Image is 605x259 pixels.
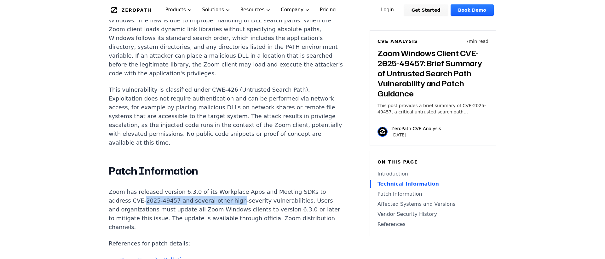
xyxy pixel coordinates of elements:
[377,48,488,99] h3: Zoom Windows Client CVE-2025-49457: Brief Summary of Untrusted Search Path Vulnerability and Patc...
[377,127,388,137] img: ZeroPath CVE Analysis
[109,187,343,232] p: Zoom has released version 6.3.0 of its Workplace Apps and Meeting SDKs to address CVE-2025-49457 ...
[377,102,488,115] p: This post provides a brief summary of CVE-2025-49457, a critical untrusted search path vulnerabil...
[109,7,343,78] p: CVE-2025-49457 is an untrusted search path vulnerability in Zoom Clients for Windows. The flaw is...
[451,4,494,16] a: Book Demo
[377,38,418,44] h6: CVE Analysis
[377,159,488,165] h6: On this page
[377,210,488,218] a: Vendor Security History
[404,4,448,16] a: Get Started
[109,85,343,147] p: This vulnerability is classified under CWE-426 (Untrusted Search Path). Exploitation does not req...
[377,170,488,178] a: Introduction
[373,4,401,16] a: Login
[377,221,488,228] a: References
[391,132,441,138] p: [DATE]
[109,239,343,248] p: References for patch details:
[377,200,488,208] a: Affected Systems and Versions
[466,38,488,44] p: 7 min read
[377,180,488,188] a: Technical Information
[377,190,488,198] a: Patch Information
[391,125,441,132] p: ZeroPath CVE Analysis
[109,165,343,177] h2: Patch Information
